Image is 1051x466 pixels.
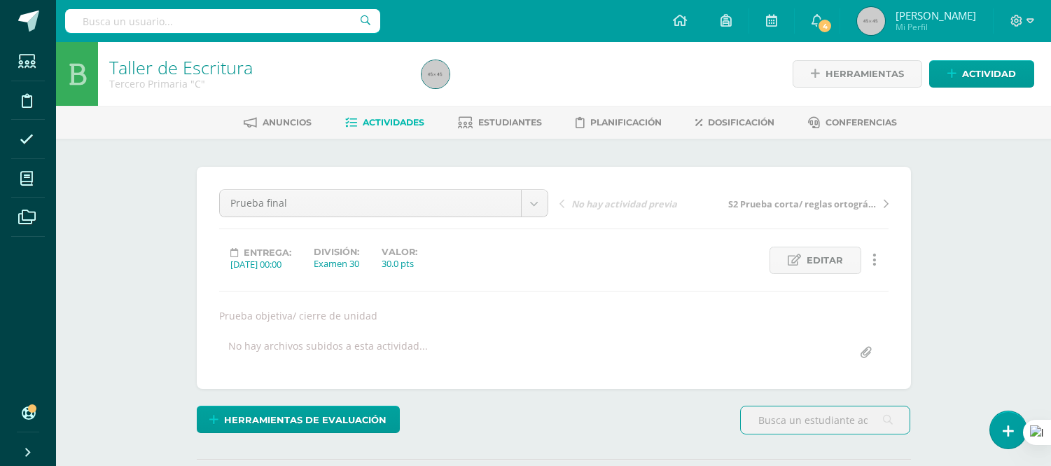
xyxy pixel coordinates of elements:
[929,60,1034,88] a: Actividad
[363,117,424,128] span: Actividades
[197,406,400,433] a: Herramientas de evaluación
[793,60,922,88] a: Herramientas
[741,406,910,434] input: Busca un estudiante aquí...
[695,111,774,134] a: Dosificación
[590,117,662,128] span: Planificación
[314,247,359,257] label: División:
[478,117,542,128] span: Estudiantes
[826,117,897,128] span: Conferencias
[962,61,1016,87] span: Actividad
[896,8,976,22] span: [PERSON_NAME]
[263,117,312,128] span: Anuncios
[807,247,843,273] span: Editar
[808,111,897,134] a: Conferencias
[244,111,312,134] a: Anuncios
[345,111,424,134] a: Actividades
[314,257,359,270] div: Examen 30
[422,60,450,88] img: 45x45
[576,111,662,134] a: Planificación
[708,117,774,128] span: Dosificación
[230,190,510,217] span: Prueba final
[458,111,542,134] a: Estudiantes
[724,196,889,210] a: S2 Prueba corta/ reglas ortográficas
[728,198,877,210] span: S2 Prueba corta/ reglas ortográficas
[896,21,976,33] span: Mi Perfil
[857,7,885,35] img: 45x45
[109,77,405,90] div: Tercero Primaria 'C'
[224,407,387,433] span: Herramientas de evaluación
[65,9,380,33] input: Busca un usuario...
[244,247,291,258] span: Entrega:
[109,55,253,79] a: Taller de Escritura
[230,258,291,270] div: [DATE] 00:00
[214,309,894,322] div: Prueba objetiva/ cierre de unidad
[109,57,405,77] h1: Taller de Escritura
[817,18,833,34] span: 4
[220,190,548,217] a: Prueba final
[571,198,677,210] span: No hay actividad previa
[382,257,417,270] div: 30.0 pts
[228,339,428,366] div: No hay archivos subidos a esta actividad...
[382,247,417,257] label: Valor:
[826,61,904,87] span: Herramientas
